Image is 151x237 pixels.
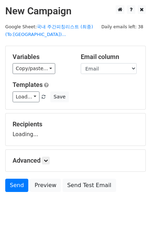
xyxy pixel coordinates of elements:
[63,179,116,192] a: Send Test Email
[13,81,43,88] a: Templates
[50,91,69,102] button: Save
[5,5,146,17] h2: New Campaign
[13,120,138,128] h5: Recipients
[13,120,138,139] div: Loading...
[5,24,93,37] a: 국내 주간피칭리스트 (최종) (To:[GEOGRAPHIC_DATA])...
[99,24,146,29] a: Daily emails left: 38
[13,157,138,164] h5: Advanced
[30,179,61,192] a: Preview
[81,53,138,61] h5: Email column
[5,24,93,37] small: Google Sheet:
[5,179,28,192] a: Send
[99,23,146,31] span: Daily emails left: 38
[13,91,39,102] a: Load...
[13,53,70,61] h5: Variables
[13,63,55,74] a: Copy/paste...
